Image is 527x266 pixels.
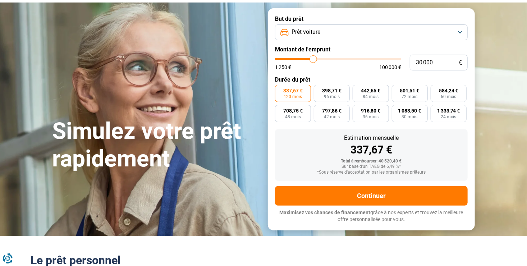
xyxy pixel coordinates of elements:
span: 1 250 € [275,65,291,70]
span: 398,71 € [322,88,342,93]
span: 501,51 € [400,88,420,93]
span: 120 mois [284,95,302,99]
span: € [459,60,462,66]
span: 584,24 € [439,88,458,93]
span: 708,75 € [283,108,303,113]
span: 24 mois [441,115,457,119]
span: 916,80 € [361,108,380,113]
label: Durée du prêt [275,76,468,83]
div: Sur base d'un TAEG de 6,49 %* [281,164,462,169]
span: 60 mois [441,95,457,99]
span: 48 mois [285,115,301,119]
span: 1 333,74 € [437,108,460,113]
p: grâce à nos experts et trouvez la meilleure offre personnalisée pour vous. [275,209,468,223]
span: 100 000 € [379,65,401,70]
div: Total à rembourser: 40 520,40 € [281,159,462,164]
span: 72 mois [402,95,418,99]
span: Prêt voiture [292,28,320,36]
h1: Simulez votre prêt rapidement [52,118,259,173]
span: 42 mois [324,115,340,119]
label: But du prêt [275,15,468,22]
span: 442,65 € [361,88,380,93]
div: *Sous réserve d'acceptation par les organismes prêteurs [281,170,462,175]
span: 797,86 € [322,108,342,113]
span: Maximisez vos chances de financement [280,210,371,215]
div: 337,67 € [281,145,462,155]
button: Prêt voiture [275,24,468,40]
label: Montant de l'emprunt [275,46,468,53]
span: 36 mois [363,115,379,119]
div: Estimation mensuelle [281,135,462,141]
span: 30 mois [402,115,418,119]
span: 84 mois [363,95,379,99]
span: 337,67 € [283,88,303,93]
button: Continuer [275,186,468,206]
span: 96 mois [324,95,340,99]
span: 1 083,50 € [398,108,421,113]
